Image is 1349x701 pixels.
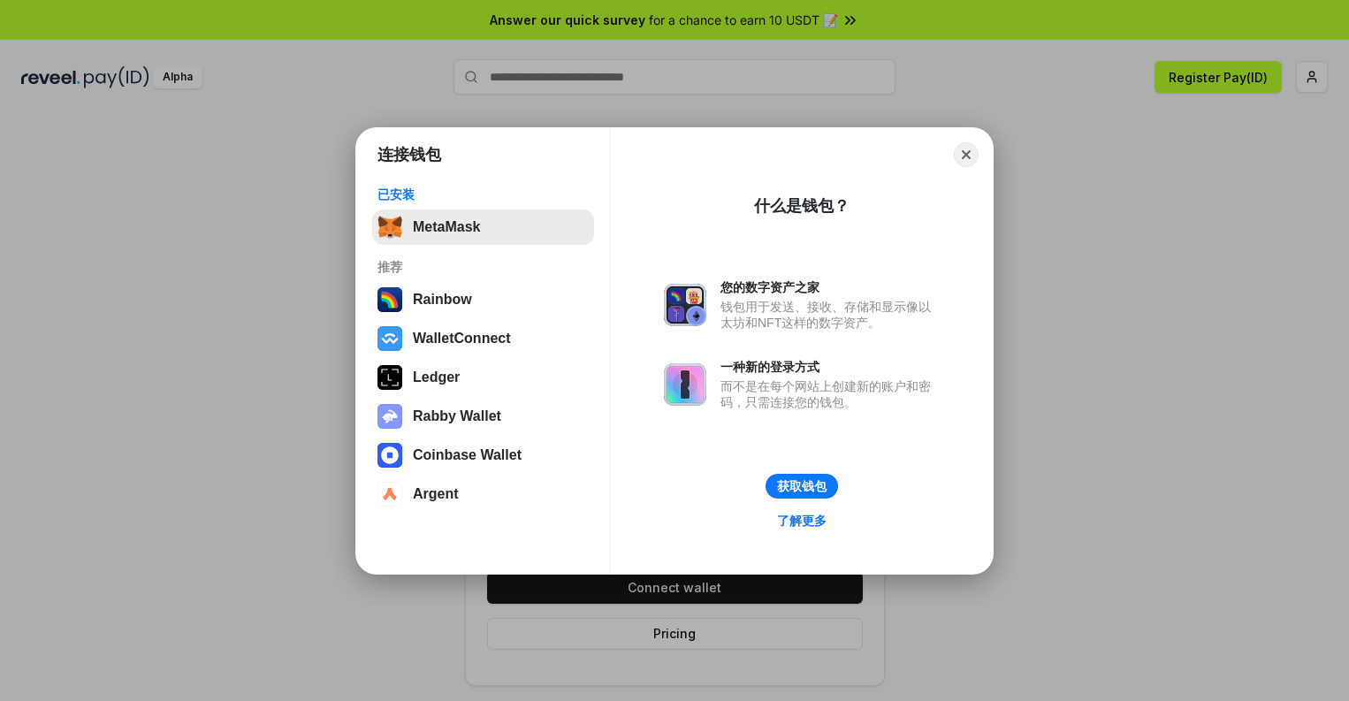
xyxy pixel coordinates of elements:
button: Rainbow [372,282,594,317]
img: svg+xml,%3Csvg%20width%3D%2228%22%20height%3D%2228%22%20viewBox%3D%220%200%2028%2028%22%20fill%3D... [377,482,402,507]
button: MetaMask [372,210,594,245]
div: Rabby Wallet [413,408,501,424]
div: 什么是钱包？ [754,195,850,217]
div: 您的数字资产之家 [720,279,940,295]
button: Argent [372,476,594,512]
button: Coinbase Wallet [372,438,594,473]
img: svg+xml,%3Csvg%20width%3D%2228%22%20height%3D%2228%22%20viewBox%3D%220%200%2028%2028%22%20fill%3D... [377,443,402,468]
img: svg+xml,%3Csvg%20xmlns%3D%22http%3A%2F%2Fwww.w3.org%2F2000%2Fsvg%22%20width%3D%2228%22%20height%3... [377,365,402,390]
img: svg+xml,%3Csvg%20xmlns%3D%22http%3A%2F%2Fwww.w3.org%2F2000%2Fsvg%22%20fill%3D%22none%22%20viewBox... [664,363,706,406]
img: svg+xml,%3Csvg%20width%3D%22120%22%20height%3D%22120%22%20viewBox%3D%220%200%20120%20120%22%20fil... [377,287,402,312]
div: 获取钱包 [777,478,827,494]
button: Rabby Wallet [372,399,594,434]
img: svg+xml,%3Csvg%20fill%3D%22none%22%20height%3D%2233%22%20viewBox%3D%220%200%2035%2033%22%20width%... [377,215,402,240]
a: 了解更多 [766,509,837,532]
div: Argent [413,486,459,502]
h1: 连接钱包 [377,144,441,165]
div: Coinbase Wallet [413,447,522,463]
div: 一种新的登录方式 [720,359,940,375]
div: Ledger [413,370,460,385]
div: Rainbow [413,292,472,308]
div: WalletConnect [413,331,511,347]
img: svg+xml,%3Csvg%20xmlns%3D%22http%3A%2F%2Fwww.w3.org%2F2000%2Fsvg%22%20fill%3D%22none%22%20viewBox... [664,284,706,326]
button: 获取钱包 [766,474,838,499]
div: 了解更多 [777,513,827,529]
button: Ledger [372,360,594,395]
button: Close [954,142,979,167]
div: 而不是在每个网站上创建新的账户和密码，只需连接您的钱包。 [720,378,940,410]
img: svg+xml,%3Csvg%20width%3D%2228%22%20height%3D%2228%22%20viewBox%3D%220%200%2028%2028%22%20fill%3D... [377,326,402,351]
div: 钱包用于发送、接收、存储和显示像以太坊和NFT这样的数字资产。 [720,299,940,331]
div: 已安装 [377,187,589,202]
button: WalletConnect [372,321,594,356]
div: MetaMask [413,219,480,235]
div: 推荐 [377,259,589,275]
img: svg+xml,%3Csvg%20xmlns%3D%22http%3A%2F%2Fwww.w3.org%2F2000%2Fsvg%22%20fill%3D%22none%22%20viewBox... [377,404,402,429]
